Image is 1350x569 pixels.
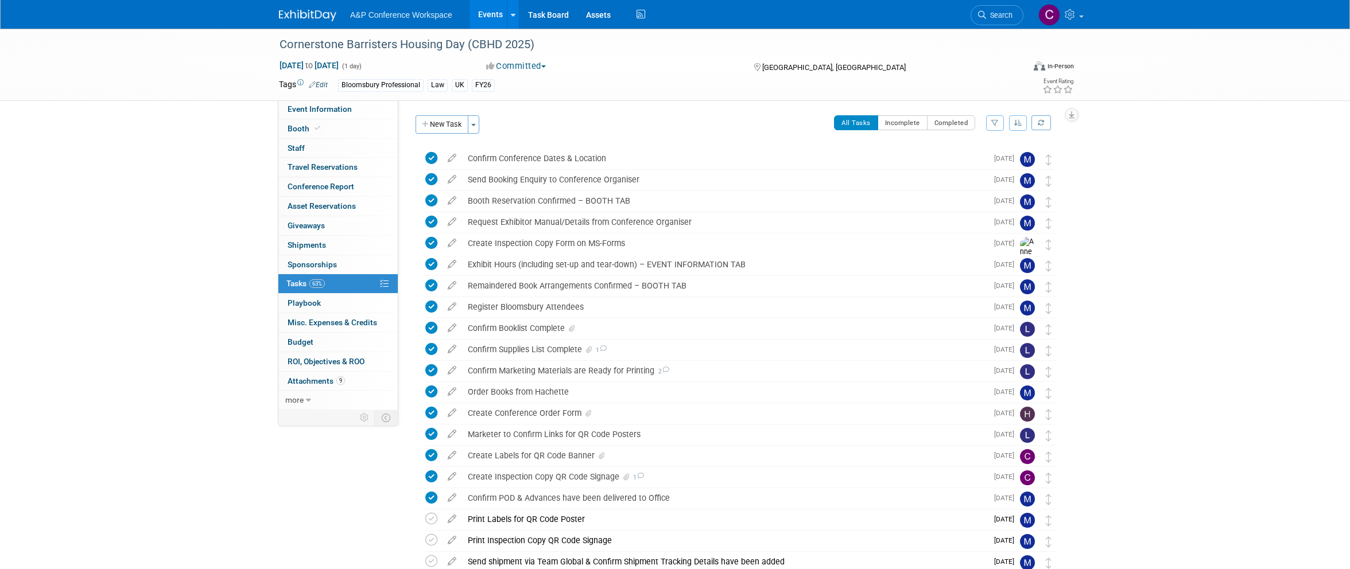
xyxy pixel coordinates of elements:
[1020,301,1035,315] img: Matt Hambridge
[278,119,398,138] a: Booth
[1046,388,1052,399] i: Move task
[315,125,320,131] i: Booth reservation complete
[278,352,398,371] a: ROI, Objectives & ROO
[442,344,462,354] a: edit
[279,10,336,21] img: ExhibitDay
[462,318,987,338] div: Confirm Booklist Complete
[1046,451,1052,462] i: Move task
[442,493,462,503] a: edit
[994,473,1020,481] span: [DATE]
[1046,154,1052,165] i: Move task
[288,240,326,250] span: Shipments
[462,340,987,359] div: Confirm Supplies List Complete
[1046,409,1052,420] i: Move task
[1046,282,1052,293] i: Move task
[1046,197,1052,208] i: Move task
[462,255,987,274] div: Exhibit Hours (including set-up and tear-down) – EVENT INFORMATION TAB
[355,410,375,425] td: Personalize Event Tab Strip
[994,324,1020,332] span: [DATE]
[1020,449,1035,464] img: Christine Ritchlin
[1038,4,1060,26] img: Christine Ritchlin
[288,221,325,230] span: Giveaways
[762,63,906,72] span: [GEOGRAPHIC_DATA], [GEOGRAPHIC_DATA]
[994,367,1020,375] span: [DATE]
[278,197,398,216] a: Asset Reservations
[288,357,364,366] span: ROI, Objectives & ROO
[462,531,987,550] div: Print Inspection Copy QR Code Signage
[654,368,669,375] span: 2
[1020,428,1035,443] img: Louise Morgan
[1020,322,1035,337] img: Louise Morgan
[1020,173,1035,188] img: Matt Hambridge
[462,382,987,402] div: Order Books from Hachette
[462,212,987,232] div: Request Exhibitor Manual/Details from Conference Organiser
[341,63,362,70] span: (1 day)
[288,376,345,385] span: Attachments
[1046,303,1052,314] i: Move task
[462,170,987,189] div: Send Booking Enquiry to Conference Organiser
[994,260,1020,268] span: [DATE]
[462,191,987,211] div: Booth Reservation Confirmed – BOOTH TAB
[994,536,1020,544] span: [DATE]
[338,79,424,91] div: Bloomsbury Professional
[278,255,398,274] a: Sponsorships
[278,372,398,391] a: Attachments9
[1020,279,1035,294] img: Matt Hambridge
[1046,473,1052,484] i: Move task
[442,556,462,567] a: edit
[462,467,987,486] div: Create Inspection Copy QR Code Signage
[594,346,607,354] span: 1
[994,239,1020,247] span: [DATE]
[288,318,377,327] span: Misc. Expenses & Credits
[1031,115,1051,130] a: Refresh
[994,451,1020,459] span: [DATE]
[994,218,1020,226] span: [DATE]
[350,10,452,20] span: A&P Conference Workspace
[462,276,987,295] div: Remaindered Book Arrangements Confirmed – BOOTH TAB
[994,197,1020,205] span: [DATE]
[1020,152,1035,167] img: Matt Hambridge
[1046,239,1052,250] i: Move task
[278,313,398,332] a: Misc. Expenses & Credits
[1047,62,1074,71] div: In-Person
[442,174,462,185] a: edit
[462,403,987,423] div: Create Conference Order Form
[834,115,878,130] button: All Tasks
[1020,492,1035,506] img: Matt Hambridge
[462,149,987,168] div: Confirm Conference Dates & Location
[986,11,1013,20] span: Search
[1020,534,1035,549] img: Matt Hambridge
[1020,385,1035,400] img: Matt Hambridge
[1020,470,1035,485] img: Christine Ritchlin
[442,429,462,439] a: edit
[442,387,462,397] a: edit
[442,302,462,312] a: edit
[442,217,462,227] a: edit
[1046,558,1052,568] i: Move task
[927,115,976,130] button: Completed
[278,236,398,255] a: Shipments
[278,333,398,352] a: Budget
[442,238,462,248] a: edit
[442,196,462,206] a: edit
[442,365,462,376] a: edit
[1020,237,1037,278] img: Anne Weston
[442,280,462,291] a: edit
[994,430,1020,438] span: [DATE]
[288,260,337,269] span: Sponsorships
[278,391,398,410] a: more
[286,279,325,288] span: Tasks
[309,81,328,89] a: Edit
[1020,364,1035,379] img: Louise Morgan
[1046,494,1052,505] i: Move task
[288,143,305,153] span: Staff
[442,408,462,418] a: edit
[1046,345,1052,356] i: Move task
[462,297,987,317] div: Register Bloomsbury Attendees
[288,124,323,133] span: Booth
[994,345,1020,353] span: [DATE]
[1020,513,1035,528] img: Matt Hambridge
[304,61,315,70] span: to
[288,337,313,346] span: Budget
[442,323,462,333] a: edit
